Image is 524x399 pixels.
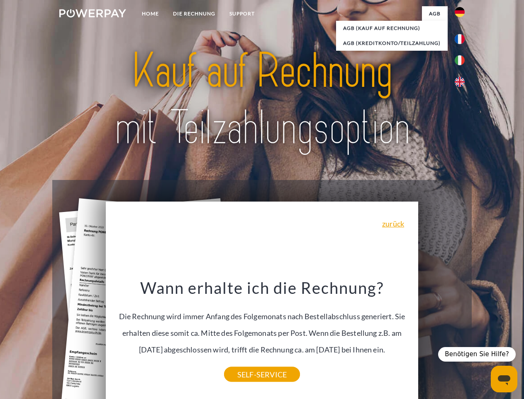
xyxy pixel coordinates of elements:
[135,6,166,21] a: Home
[336,21,448,36] a: AGB (Kauf auf Rechnung)
[422,6,448,21] a: agb
[224,367,300,382] a: SELF-SERVICE
[79,40,445,159] img: title-powerpay_de.svg
[455,34,465,44] img: fr
[382,220,404,227] a: zurück
[59,9,126,17] img: logo-powerpay-white.svg
[111,278,414,298] h3: Wann erhalte ich die Rechnung?
[455,55,465,65] img: it
[111,278,414,374] div: Die Rechnung wird immer Anfang des Folgemonats nach Bestellabschluss generiert. Sie erhalten dies...
[455,7,465,17] img: de
[491,366,517,392] iframe: Schaltfläche zum Öffnen des Messaging-Fensters; Konversation läuft
[222,6,262,21] a: SUPPORT
[166,6,222,21] a: DIE RECHNUNG
[336,36,448,51] a: AGB (Kreditkonto/Teilzahlung)
[455,77,465,87] img: en
[438,347,516,362] div: Benötigen Sie Hilfe?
